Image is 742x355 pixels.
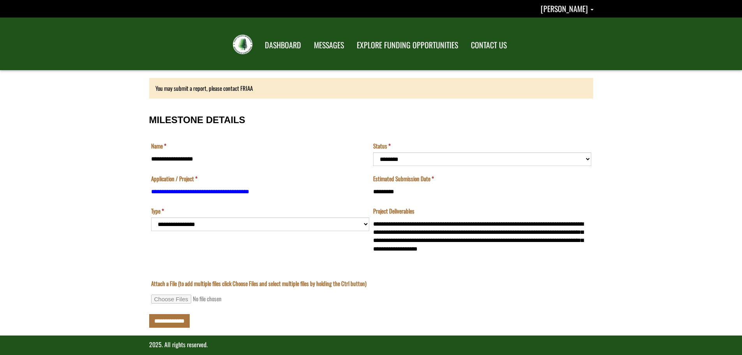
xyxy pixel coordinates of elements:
[233,35,252,54] img: FRIAA Submissions Portal
[149,107,593,328] div: Milestone Details
[151,142,166,150] label: Name
[149,78,593,99] div: You may submit a report, please contact FRIAA
[373,142,391,150] label: Status
[541,3,594,14] a: Ceilidh Milligan
[351,35,464,55] a: EXPLORE FUNDING OPPORTUNITIES
[151,207,164,215] label: Type
[151,185,369,198] input: Application / Project is a required field.
[151,152,369,166] input: Name
[151,295,257,304] input: Attach a File (to add multiple files click Choose Files and select multiple files by holding the ...
[465,35,513,55] a: CONTACT US
[258,33,513,55] nav: Main Navigation
[373,175,434,183] label: Estimated Submission Date
[373,217,591,256] textarea: Project Deliverables
[162,340,208,349] span: . All rights reserved.
[149,115,593,125] h3: MILESTONE DETAILS
[373,207,414,215] label: Project Deliverables
[541,3,588,14] span: [PERSON_NAME]
[151,279,367,288] label: Attach a File (to add multiple files click Choose Files and select multiple files by holding the ...
[149,340,593,349] p: 2025
[151,175,197,183] label: Application / Project
[259,35,307,55] a: DASHBOARD
[308,35,350,55] a: MESSAGES
[149,107,593,264] fieldset: MILESTONE DETAILS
